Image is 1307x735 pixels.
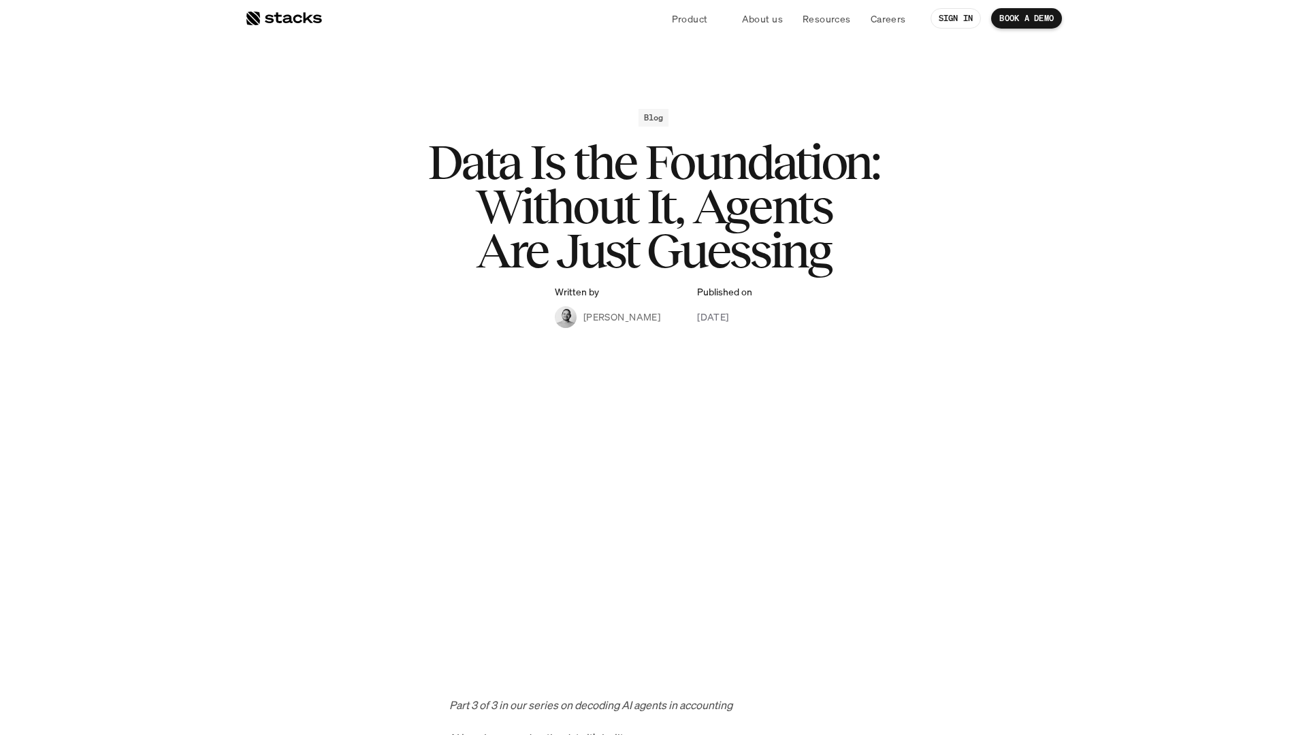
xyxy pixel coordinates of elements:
[939,14,973,23] p: SIGN IN
[803,12,851,26] p: Resources
[644,113,664,122] h2: Blog
[697,310,729,324] p: [DATE]
[555,287,599,298] p: Written by
[742,12,783,26] p: About us
[999,14,1054,23] p: BOOK A DEMO
[991,8,1062,29] a: BOOK A DEMO
[672,12,708,26] p: Product
[583,310,660,324] p: [PERSON_NAME]
[794,6,859,31] a: Resources
[734,6,791,31] a: About us
[381,140,926,272] h1: Data Is the Foundation: Without It, Agents Are Just Guessing
[449,698,732,713] em: Part 3 of 3 in our series on decoding AI agents in accounting
[871,12,906,26] p: Careers
[862,6,914,31] a: Careers
[931,8,982,29] a: SIGN IN
[697,287,752,298] p: Published on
